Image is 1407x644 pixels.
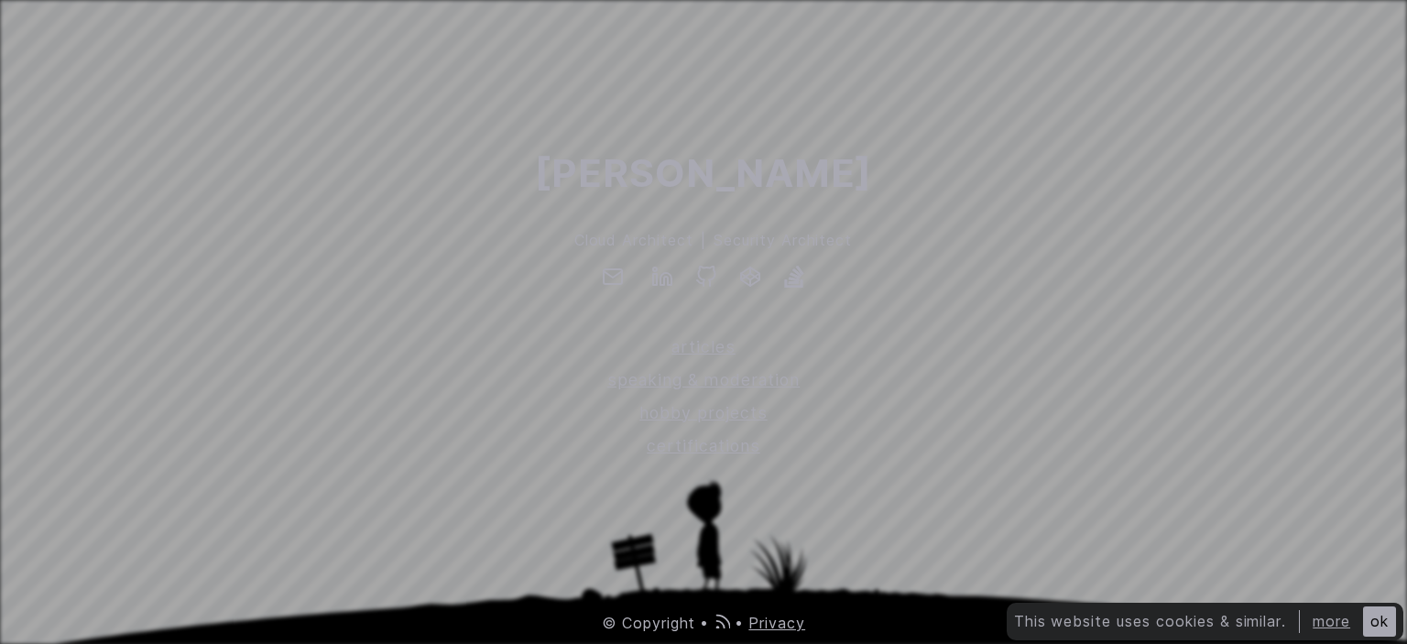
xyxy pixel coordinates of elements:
a: rss [714,614,730,632]
div: This website uses cookies & similar. [1014,610,1301,633]
a: Privacy [748,614,805,632]
div: ok [1363,606,1396,637]
a: Email [602,273,624,291]
div: Security Architect [714,229,1407,252]
a: Stackoverflow [783,273,805,291]
span: [PERSON_NAME] [535,144,871,203]
a: Codepen [739,273,761,291]
div: | [701,229,706,252]
a: more [1313,612,1350,630]
a: Github [695,273,717,291]
a: Linkedin [651,273,673,291]
span: © Copyright [602,612,714,635]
